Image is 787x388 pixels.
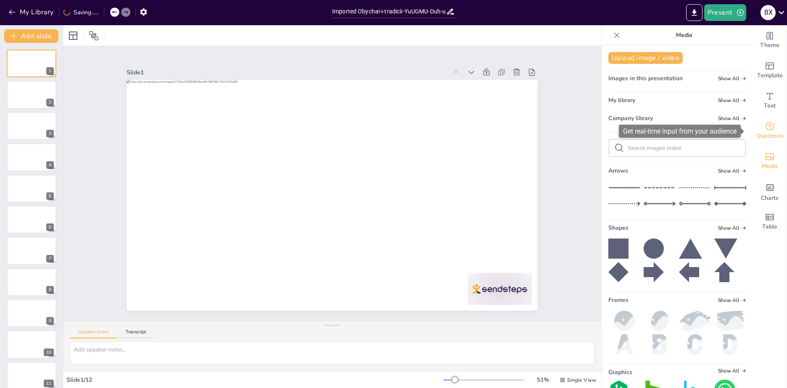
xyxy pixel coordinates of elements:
[718,97,746,103] span: Show all
[608,74,683,82] span: Images in this presentation
[762,162,778,171] span: Media
[89,31,99,41] span: Position
[628,145,740,151] input: Search images online
[753,176,787,207] div: Add charts and graphs
[762,222,777,231] span: Table
[66,376,444,384] div: Slide 1 / 12
[6,5,57,19] button: My Library
[608,224,629,232] span: Shapes
[714,311,746,331] img: paint.png
[46,192,54,200] div: 5
[608,167,628,175] span: Arrows
[567,377,596,383] span: Single View
[46,99,54,106] div: 2
[756,131,784,141] span: Questions
[608,311,640,331] img: ball.png
[760,41,779,50] span: Theme
[44,380,54,387] div: 11
[718,297,746,303] span: Show all
[761,194,779,203] span: Charts
[608,52,683,64] button: Upload image / video
[718,115,746,121] span: Show all
[7,330,56,358] div: 10
[7,237,56,265] div: 7
[533,376,553,384] div: 51 %
[7,206,56,233] div: 6
[608,334,640,354] img: a.png
[753,146,787,176] div: Add images, graphics, shapes or video
[718,225,746,231] span: Show all
[608,96,635,104] span: My library
[46,255,54,262] div: 7
[718,368,746,374] span: Show all
[332,5,446,18] input: Insert title
[46,161,54,169] div: 4
[70,329,117,338] button: Speaker Notes
[644,311,676,331] img: oval.png
[7,268,56,296] div: 8
[608,296,629,304] span: Frames
[46,67,54,75] div: 1
[7,112,56,140] div: 3
[4,29,58,43] button: Add slide
[753,55,787,86] div: Add ready made slides
[63,8,99,16] div: Saving......
[761,5,776,20] div: В Х
[753,207,787,237] div: Add a table
[7,143,56,171] div: 4
[679,334,711,354] img: c.png
[623,25,745,45] p: Media
[686,4,702,21] button: Export to PowerPoint
[718,76,746,81] span: Show all
[66,29,80,42] div: Layout
[46,286,54,294] div: 8
[753,25,787,55] div: Change the overall theme
[608,114,653,122] span: Company library
[46,130,54,137] div: 3
[764,101,776,110] span: Text
[46,317,54,325] div: 9
[761,4,776,21] button: В Х
[679,311,711,331] img: paint2.png
[753,116,787,146] div: Get real-time input from your audience
[46,223,54,231] div: 6
[7,50,56,77] div: 1
[619,125,741,138] div: Get real-time input from your audience
[714,334,746,354] img: d.png
[7,81,56,108] div: 2
[7,299,56,327] div: 9
[127,68,447,76] div: Slide 1
[757,71,783,80] span: Template
[608,368,632,376] span: Graphics
[117,329,155,338] button: Transcript
[718,168,746,174] span: Show all
[44,349,54,356] div: 10
[7,175,56,202] div: 5
[753,86,787,116] div: Add text boxes
[644,334,676,354] img: b.png
[704,4,746,21] button: Present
